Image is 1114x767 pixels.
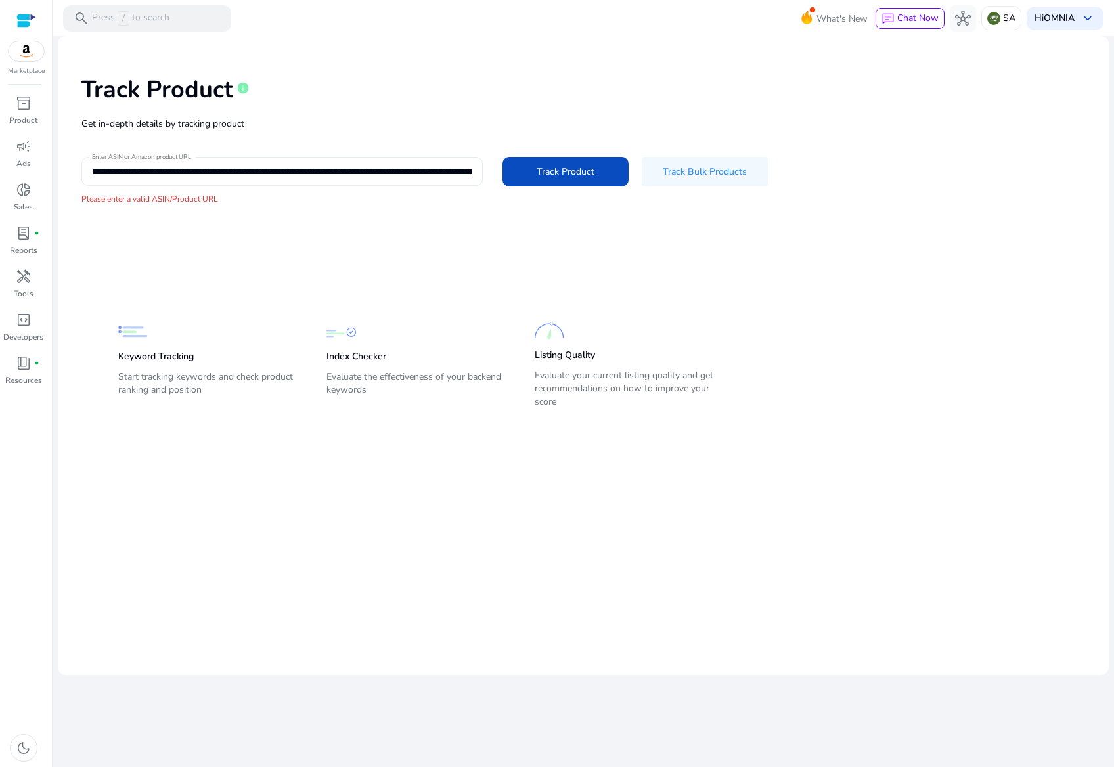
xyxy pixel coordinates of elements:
[118,11,129,26] span: /
[14,288,33,299] p: Tools
[537,165,594,179] span: Track Product
[987,12,1000,25] img: sa.svg
[16,312,32,328] span: code_blocks
[881,12,895,26] span: chat
[118,317,148,347] img: Keyword Tracking
[535,349,595,362] p: Listing Quality
[1035,14,1075,23] p: Hi
[535,316,564,345] img: Listing Quality
[9,114,37,126] p: Product
[16,740,32,756] span: dark_mode
[16,139,32,154] span: campaign
[92,11,169,26] p: Press to search
[955,11,971,26] span: hub
[5,374,42,386] p: Resources
[16,182,32,198] span: donut_small
[81,117,1085,131] p: Get in-depth details by tracking product
[642,157,768,186] button: Track Bulk Products
[81,193,1085,205] p: Please enter a valid ASIN/Product URL
[74,11,89,26] span: search
[8,66,45,76] p: Marketplace
[16,158,31,169] p: Ads
[950,5,976,32] button: hub
[663,165,747,179] span: Track Bulk Products
[897,12,939,24] span: Chat Now
[502,157,629,186] button: Track Product
[34,361,39,366] span: fiber_manual_record
[16,225,32,241] span: lab_profile
[92,152,191,162] mat-label: Enter ASIN or Amazon product URL
[10,244,37,256] p: Reports
[1080,11,1096,26] span: keyboard_arrow_down
[1044,12,1075,24] b: OMNIA
[16,95,32,111] span: inventory_2
[34,230,39,236] span: fiber_manual_record
[3,331,43,343] p: Developers
[9,41,44,61] img: amazon.svg
[14,201,33,213] p: Sales
[876,8,945,29] button: chatChat Now
[326,370,508,407] p: Evaluate the effectiveness of your backend keywords
[1003,7,1015,30] p: SA
[326,317,356,347] img: Index Checker
[16,355,32,371] span: book_4
[118,350,194,363] p: Keyword Tracking
[236,81,250,95] span: info
[326,350,386,363] p: Index Checker
[16,269,32,284] span: handyman
[816,7,868,30] span: What's New
[81,76,233,104] h1: Track Product
[118,370,300,407] p: Start tracking keywords and check product ranking and position
[535,369,717,408] p: Evaluate your current listing quality and get recommendations on how to improve your score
